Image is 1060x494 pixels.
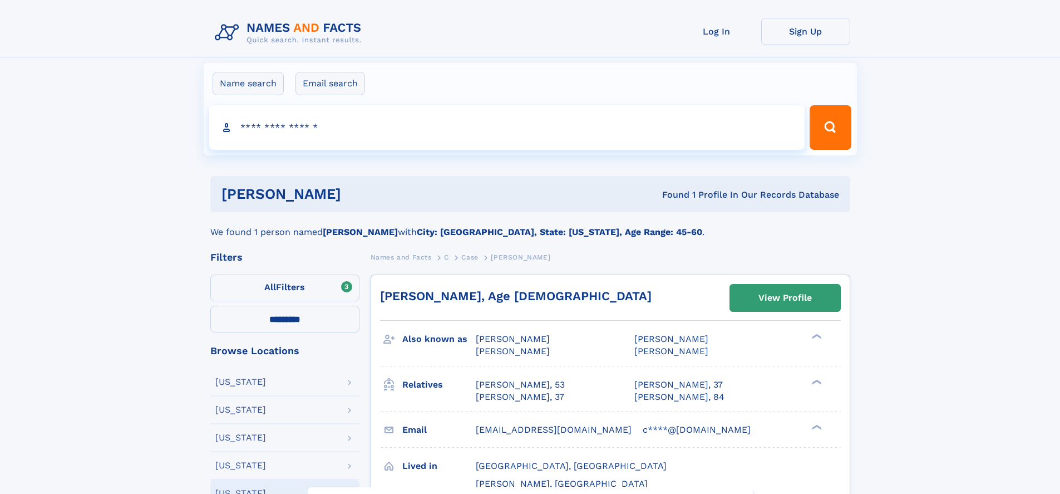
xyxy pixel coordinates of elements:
[402,457,476,476] h3: Lived in
[634,391,724,403] a: [PERSON_NAME], 84
[402,420,476,439] h3: Email
[672,18,761,45] a: Log In
[809,333,822,340] div: ❯
[761,18,850,45] a: Sign Up
[810,105,851,150] button: Search Button
[221,187,502,201] h1: [PERSON_NAME]
[461,250,478,264] a: Case
[210,252,359,262] div: Filters
[444,250,449,264] a: C
[476,379,565,391] a: [PERSON_NAME], 53
[264,282,276,292] span: All
[476,346,550,356] span: [PERSON_NAME]
[295,72,365,95] label: Email search
[215,378,266,387] div: [US_STATE]
[323,227,398,237] b: [PERSON_NAME]
[634,379,723,391] a: [PERSON_NAME], 37
[634,334,708,344] span: [PERSON_NAME]
[215,405,266,414] div: [US_STATE]
[730,285,840,311] a: View Profile
[402,330,476,349] h3: Also known as
[491,253,550,261] span: [PERSON_NAME]
[215,461,266,470] div: [US_STATE]
[476,461,667,471] span: [GEOGRAPHIC_DATA], [GEOGRAPHIC_DATA]
[215,433,266,442] div: [US_STATE]
[210,18,371,48] img: Logo Names and Facts
[809,378,822,385] div: ❯
[209,105,805,150] input: search input
[417,227,702,237] b: City: [GEOGRAPHIC_DATA], State: [US_STATE], Age Range: 45-60
[210,346,359,356] div: Browse Locations
[809,423,822,431] div: ❯
[476,391,564,403] a: [PERSON_NAME], 37
[476,334,550,344] span: [PERSON_NAME]
[210,212,850,239] div: We found 1 person named with .
[501,189,839,201] div: Found 1 Profile In Our Records Database
[476,424,632,435] span: [EMAIL_ADDRESS][DOMAIN_NAME]
[444,253,449,261] span: C
[476,478,648,489] span: [PERSON_NAME], [GEOGRAPHIC_DATA]
[758,285,812,311] div: View Profile
[371,250,432,264] a: Names and Facts
[213,72,284,95] label: Name search
[210,275,359,301] label: Filters
[634,346,708,356] span: [PERSON_NAME]
[461,253,478,261] span: Case
[402,375,476,394] h3: Relatives
[380,289,652,303] a: [PERSON_NAME], Age [DEMOGRAPHIC_DATA]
